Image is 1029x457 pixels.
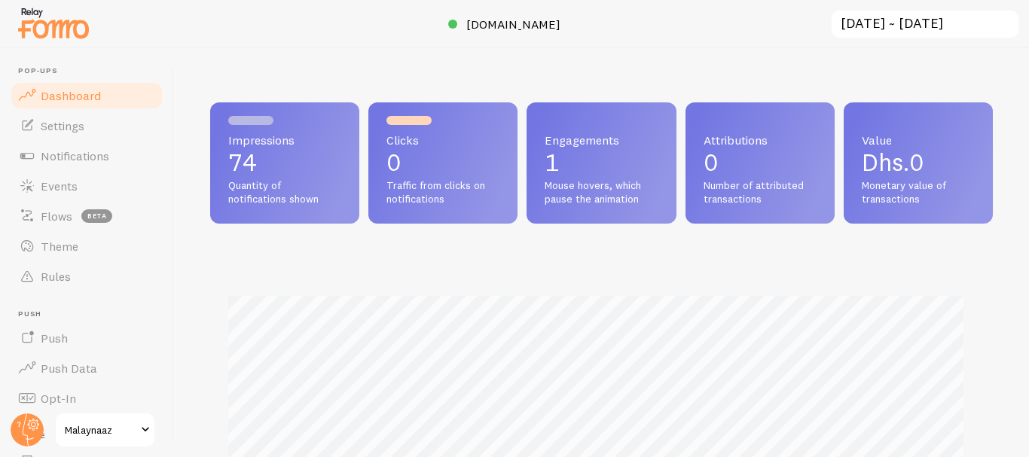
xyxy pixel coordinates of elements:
[9,111,164,141] a: Settings
[81,209,112,223] span: beta
[228,179,341,206] span: Quantity of notifications shown
[65,421,136,439] span: Malaynaaz
[9,261,164,291] a: Rules
[862,134,975,146] span: Value
[386,151,499,175] p: 0
[545,179,658,206] span: Mouse hovers, which pause the animation
[228,134,341,146] span: Impressions
[9,231,164,261] a: Theme
[862,148,924,177] span: Dhs.0
[41,148,109,163] span: Notifications
[704,151,817,175] p: 0
[545,151,658,175] p: 1
[41,269,71,284] span: Rules
[9,81,164,111] a: Dashboard
[41,118,84,133] span: Settings
[18,66,164,76] span: Pop-ups
[9,141,164,171] a: Notifications
[545,134,658,146] span: Engagements
[704,134,817,146] span: Attributions
[228,151,341,175] p: 74
[54,412,156,448] a: Malaynaaz
[41,209,72,224] span: Flows
[9,323,164,353] a: Push
[386,134,499,146] span: Clicks
[41,88,101,103] span: Dashboard
[9,171,164,201] a: Events
[41,239,78,254] span: Theme
[862,179,975,206] span: Monetary value of transactions
[41,391,76,406] span: Opt-In
[18,309,164,319] span: Push
[41,331,68,346] span: Push
[704,179,817,206] span: Number of attributed transactions
[386,179,499,206] span: Traffic from clicks on notifications
[41,361,97,376] span: Push Data
[9,383,164,413] a: Opt-In
[9,201,164,231] a: Flows beta
[16,4,91,42] img: fomo-relay-logo-orange.svg
[9,353,164,383] a: Push Data
[41,178,78,193] span: Events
